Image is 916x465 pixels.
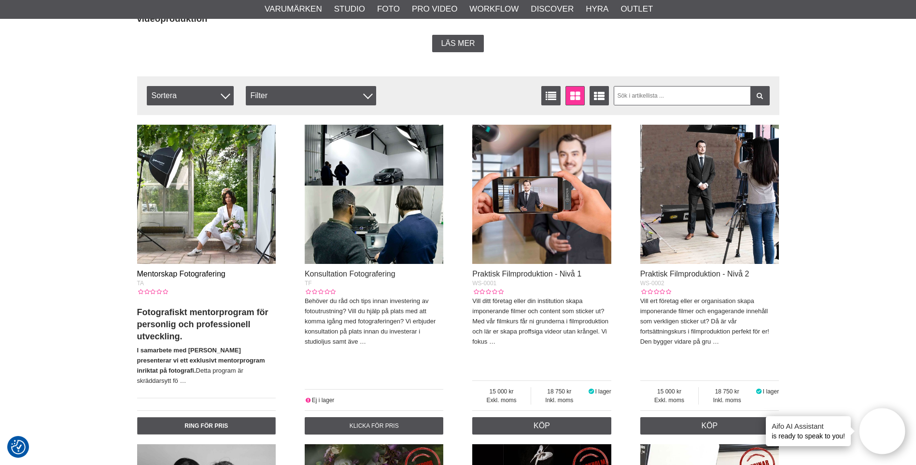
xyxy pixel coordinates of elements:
a: … [489,338,495,345]
a: Utökad listvisning [590,86,609,105]
a: Discover [531,3,574,15]
span: Inkl. moms [531,396,588,405]
div: is ready to speak to you! [766,416,851,446]
a: Klicka för pris [305,417,444,435]
span: TF [305,280,312,287]
div: Filter [246,86,376,105]
span: 18 750 [531,387,588,396]
a: Filtrera [750,86,770,105]
img: Praktisk Filmproduktion - Nivå 2 [640,125,779,264]
span: Exkl. moms [472,396,531,405]
h2: Fotografiskt mentorprogram för personlig och professionell utveckling. [137,306,276,343]
a: Praktisk Filmproduktion - Nivå 1 [472,270,581,278]
a: Köp [472,417,611,435]
a: Studio [334,3,365,15]
span: I lager [763,388,779,395]
a: Mentorskap Fotografering [137,270,225,278]
a: … [360,338,366,345]
a: Köp [640,417,779,435]
a: Ring för pris [137,417,276,435]
span: I lager [595,388,611,395]
p: Vill ert företag eller er organisation skapa imponerande filmer och engagerande innehåll som verk... [640,296,779,347]
span: WS-0002 [640,280,664,287]
span: 15 000 [472,387,531,396]
a: Listvisning [541,86,561,105]
h4: Aifo AI Assistant [772,421,845,431]
span: TA [137,280,144,287]
span: 18 750 [699,387,755,396]
button: Samtyckesinställningar [11,438,26,456]
div: Kundbetyg: 0 [472,288,503,296]
a: Konsultation Fotografering [305,270,395,278]
a: Praktisk Filmproduktion - Nivå 2 [640,270,749,278]
i: I lager [588,388,595,395]
p: Vill ditt företag eller din institution skapa imponerande filmer och content som sticker ut? Med ... [472,296,611,347]
strong: I samarbete med [PERSON_NAME] presenterar vi ett exklusivt mentorprogram inriktat på fotografi. [137,347,265,374]
p: Detta program är skräddarsytt fö [137,346,276,386]
div: Kundbetyg: 0 [137,288,168,296]
img: Praktisk Filmproduktion - Nivå 1 [472,125,611,264]
span: Exkl. moms [640,396,699,405]
span: Inkl. moms [699,396,755,405]
span: WS-0001 [472,280,496,287]
a: Hyra [586,3,608,15]
i: I lager [755,388,763,395]
p: Behöver du råd och tips innan investering av fotoutrustning? Vill du hjälp på plats med att komma... [305,296,444,347]
a: Workflow [469,3,519,15]
div: Kundbetyg: 0 [305,288,336,296]
a: Foto [377,3,400,15]
input: Sök i artikellista ... [614,86,770,105]
a: Fönstervisning [565,86,585,105]
span: Ej i lager [312,397,335,404]
a: Outlet [620,3,653,15]
img: Revisit consent button [11,440,26,454]
img: Mentorskap Fotografering [137,125,276,264]
a: Varumärken [265,3,322,15]
i: Ej i lager [305,397,312,404]
a: Pro Video [412,3,457,15]
img: Konsultation Fotografering [305,125,444,264]
div: Kundbetyg: 0 [640,288,671,296]
span: 15 000 [640,387,699,396]
a: … [713,338,719,345]
a: … [180,377,186,384]
span: Sortera [147,86,234,105]
span: Läs mer [441,39,475,48]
